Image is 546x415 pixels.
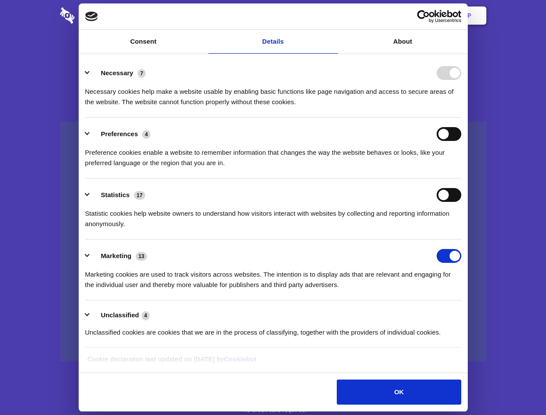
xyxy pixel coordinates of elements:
span: 4 [142,130,150,139]
label: Necessary [101,69,133,77]
img: logo [85,12,98,21]
a: Consent [79,30,208,54]
a: Contact [351,2,390,29]
a: Pricing [254,2,291,29]
span: 13 [136,252,147,261]
span: 7 [137,69,146,78]
div: Cookie declaration last updated on [DATE] by [81,354,465,371]
h1: Eliminate Slack Data Loss. [60,39,486,70]
a: Details [208,30,338,54]
button: Statistics (17) [85,188,151,202]
button: Marketing (13) [85,249,153,263]
button: Necessary (7) [85,66,151,80]
iframe: Drift Widget Chat Controller [503,372,536,405]
label: Marketing [101,252,131,259]
button: Preferences (4) [85,127,156,141]
label: Preferences [101,130,138,137]
span: 4 [142,311,150,320]
label: Statistics [101,191,130,198]
a: About [338,30,468,54]
a: Cookiebot [224,355,257,363]
button: Unclassified (4) [85,310,155,321]
a: Login [392,2,430,29]
a: Usercentrics Cookiebot - opens in a new window [386,10,461,23]
div: Preference cookies enable a website to remember information that changes the way the website beha... [85,141,461,168]
div: Statistic cookies help website owners to understand how visitors interact with websites by collec... [85,202,461,229]
button: OK [337,380,461,405]
div: Marketing cookies are used to track visitors across websites. The intention is to display ads tha... [85,263,461,290]
h4: Auto-redaction of sensitive data, encrypted data sharing and self-destructing private chats. Shar... [60,79,486,107]
div: Unclassified cookies are cookies that we are in the process of classifying, together with the pro... [85,321,461,338]
a: Wistia video thumbnail [60,122,486,362]
div: Necessary cookies help make a website usable by enabling basic functions like page navigation and... [85,80,461,107]
span: 17 [134,191,145,200]
img: logo-wordmark-white-trans-d4663122ce5f474addd5e946df7df03e33cb6a1c49d2221995e7729f52c070b2.svg [60,7,134,24]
